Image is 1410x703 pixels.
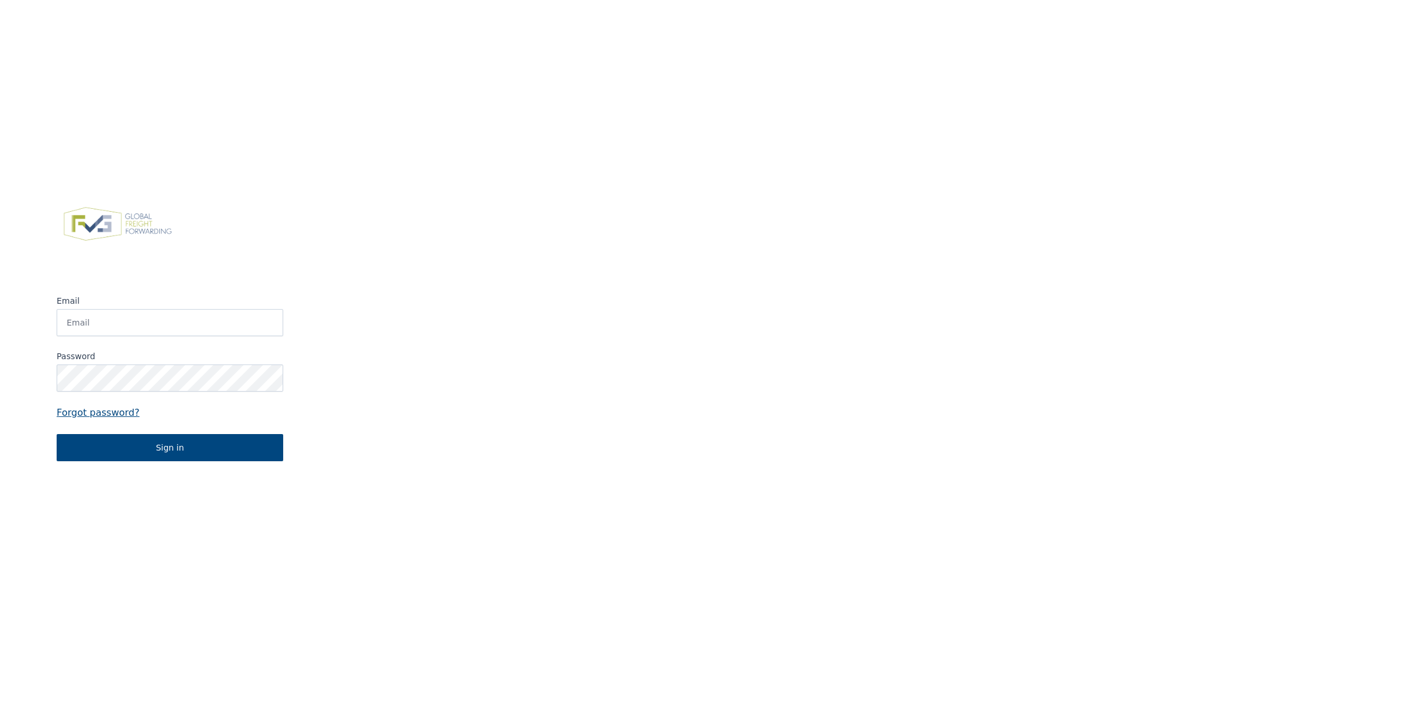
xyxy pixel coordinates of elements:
input: Email [57,309,283,336]
label: Password [57,350,283,362]
label: Email [57,295,283,307]
button: Sign in [57,434,283,461]
a: Forgot password? [57,406,283,420]
img: FVG - Global freight forwarding [57,201,179,248]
